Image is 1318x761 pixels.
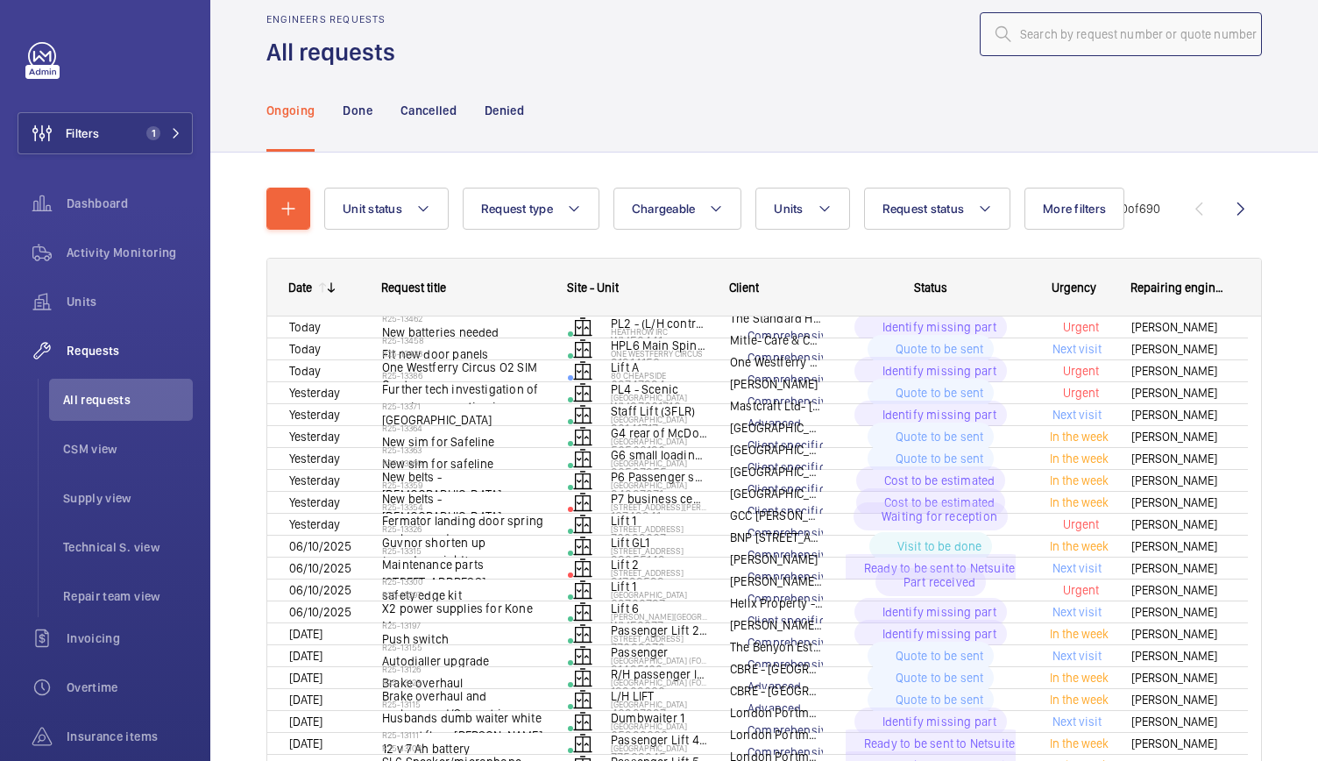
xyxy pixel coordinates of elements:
span: Today [289,364,321,378]
p: CBRE - [GEOGRAPHIC_DATA] [730,660,823,678]
button: Request status [864,188,1011,230]
span: Requests [67,342,193,359]
p: [GEOGRAPHIC_DATA] [730,419,823,437]
span: [PERSON_NAME] [1131,624,1226,644]
span: Technical S. view [63,538,193,556]
p: Waiting for reception [882,508,997,525]
span: Status [914,281,947,295]
button: More filters [1024,188,1124,230]
p: Denied [485,102,524,119]
span: [PERSON_NAME] [1131,471,1226,491]
p: [GEOGRAPHIC_DATA] [611,392,707,402]
span: Urgent [1059,320,1099,334]
span: [PERSON_NAME] [1131,383,1226,403]
span: 06/10/2025 [289,539,351,553]
span: Units [67,293,193,310]
p: [GEOGRAPHIC_DATA] [611,589,707,600]
span: Yesterday [289,495,340,509]
h2: R25-13386 [382,370,545,380]
span: CSM view [63,440,193,458]
span: In the week [1046,736,1109,750]
p: [GEOGRAPHIC_DATA] [730,485,823,502]
p: [GEOGRAPHIC_DATA] [611,436,707,446]
p: Part received [903,573,975,591]
span: Next visit [1049,342,1102,356]
h2: R25-13108 [382,743,545,753]
p: [PERSON_NAME] [730,375,823,393]
p: Mitie- Care & Custody [730,331,823,349]
span: Urgent [1059,364,1099,378]
span: Repair team view [63,587,193,605]
p: 80 Cheapside [611,370,707,380]
button: Chargeable [613,188,742,230]
span: Urgent [1059,583,1099,597]
span: In the week [1046,627,1109,641]
span: Insurance items [67,728,193,745]
span: [PERSON_NAME] [1131,361,1226,381]
span: [PERSON_NAME] [1131,734,1226,754]
p: [STREET_ADDRESS] [611,567,707,578]
p: Done [343,102,372,119]
span: Repairing engineer [1130,281,1227,295]
p: The Benyon Estate [730,638,823,656]
span: Invoicing [67,629,193,647]
h2: R25-13123 [382,677,545,687]
span: [DATE] [289,627,322,641]
span: [DATE] [289,671,322,685]
p: [STREET_ADDRESS][PERSON_NAME] [611,501,707,512]
button: Unit status [324,188,449,230]
h2: R25-13315 [382,545,545,556]
h2: R25-13354 [382,501,545,512]
span: Client [729,281,759,295]
h2: R25-13433 [382,348,545,359]
span: Request type [481,202,553,216]
span: [PERSON_NAME] [1131,493,1226,513]
span: In the week [1046,495,1109,509]
p: [GEOGRAPHIC_DATA] [611,414,707,424]
span: [PERSON_NAME] [1131,712,1226,732]
span: Units [774,202,803,216]
span: Today [289,342,321,356]
span: 1 - 30 690 [1100,203,1160,215]
p: [PERSON_NAME] [730,551,823,568]
h2: R25-13360 [382,458,545,468]
span: Site - Unit [567,281,619,295]
span: All requests [63,391,193,409]
h1: All requests [266,36,406,68]
span: 06/10/2025 [289,605,351,619]
p: Heathrow IRC [611,326,707,337]
p: [GEOGRAPHIC_DATA] [611,699,707,709]
p: [GEOGRAPHIC_DATA] [611,458,707,468]
span: Chargeable [632,202,696,216]
span: of [1128,202,1139,216]
span: Yesterday [289,386,340,400]
p: [STREET_ADDRESS] [611,633,707,644]
p: [GEOGRAPHIC_DATA] (formerly Marriot) [611,677,707,687]
p: GCC [PERSON_NAME] Street [730,507,823,524]
span: Unit status [343,202,402,216]
span: Next visit [1049,561,1102,575]
span: Urgency [1052,281,1096,295]
p: Ongoing [266,102,315,119]
p: [PERSON_NAME][GEOGRAPHIC_DATA] [730,616,823,634]
span: [PERSON_NAME] [1131,537,1226,557]
span: [PERSON_NAME] [1131,449,1226,469]
button: Request type [463,188,599,230]
span: [DATE] [289,649,322,663]
span: Overtime [67,679,193,696]
span: In the week [1046,671,1109,685]
span: [PERSON_NAME] [1131,405,1226,425]
span: [DATE] [289,736,322,750]
p: [GEOGRAPHIC_DATA] [730,441,823,459]
span: Dashboard [67,195,193,212]
span: 06/10/2025 [289,561,351,575]
input: Search by request number or quote number [980,12,1262,56]
span: Request status [882,202,965,216]
h2: Engineers requests [266,13,406,25]
span: 1 [146,126,160,140]
span: Urgent [1059,386,1099,400]
span: Urgent [1059,517,1099,531]
h2: R25-13297 [382,589,545,600]
span: Request title [381,281,446,295]
h2: R25-13326 [382,523,545,534]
